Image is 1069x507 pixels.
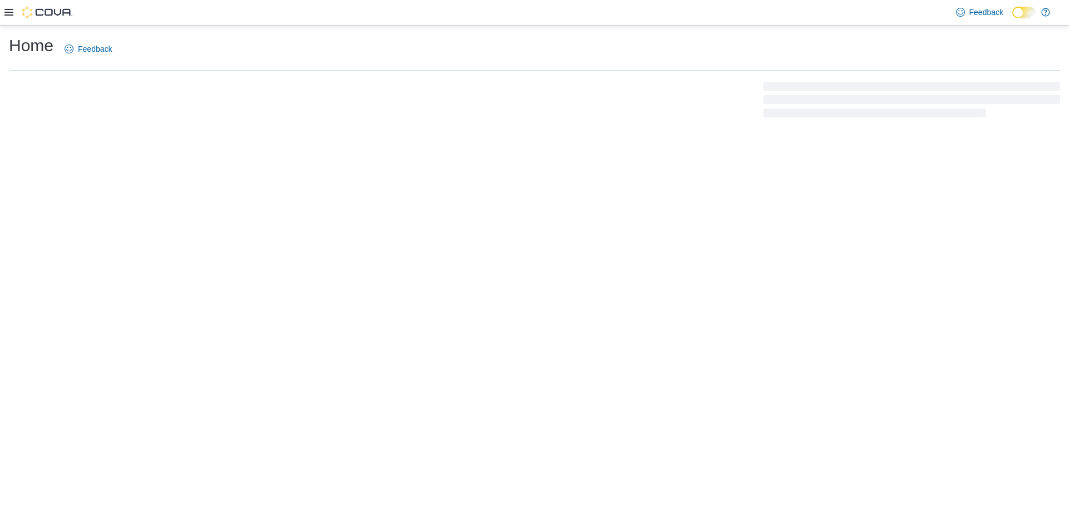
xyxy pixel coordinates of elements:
[1012,7,1036,18] input: Dark Mode
[1012,18,1013,19] span: Dark Mode
[22,7,72,18] img: Cova
[9,35,53,57] h1: Home
[78,43,112,55] span: Feedback
[969,7,1003,18] span: Feedback
[60,38,116,60] a: Feedback
[763,84,1060,120] span: Loading
[952,1,1008,23] a: Feedback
